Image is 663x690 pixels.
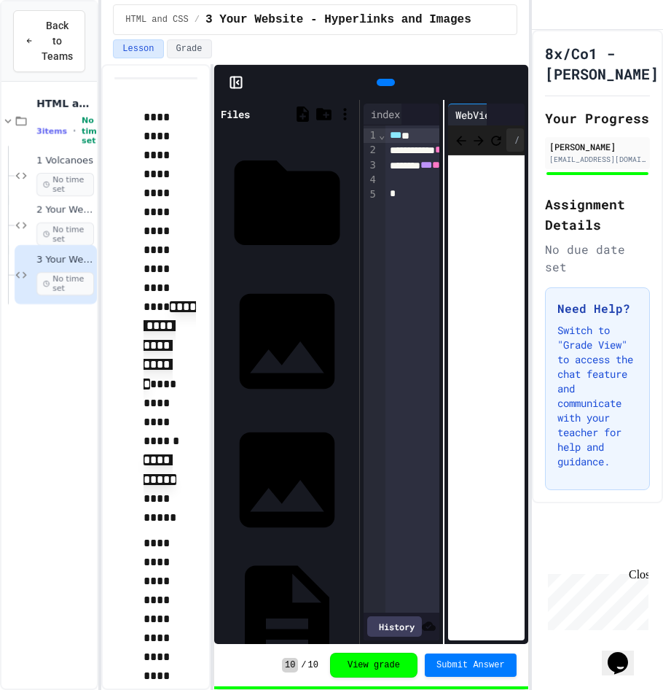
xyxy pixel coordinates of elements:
span: Back to Teams [42,18,73,64]
h3: Need Help? [557,300,637,317]
iframe: chat widget [602,632,648,675]
div: 1 [364,128,378,143]
span: Submit Answer [436,659,505,671]
iframe: Web Preview [448,155,524,641]
div: / [506,128,524,152]
div: index.html [364,106,436,122]
span: 10 [308,659,318,671]
div: Files [221,106,250,122]
span: 3 Your Website - Hyperlinks and Images [36,254,94,266]
span: Back [454,131,468,149]
span: 3 items [36,126,67,136]
button: View grade [330,653,417,678]
div: 5 [364,187,378,202]
span: • [73,125,76,136]
span: 2 Your Website - Lists and Styles [36,204,94,217]
div: 3 [364,158,378,173]
span: 3 Your Website - Hyperlinks and Images [205,11,471,28]
div: 4 [364,173,378,187]
div: [PERSON_NAME] [549,140,646,153]
span: No time set [82,116,102,145]
h2: Assignment Details [545,194,650,235]
div: No due date set [545,241,650,276]
span: 1 Volcanoes [36,155,94,167]
span: No time set [36,173,94,196]
span: 10 [282,658,298,672]
div: Chat with us now!Close [6,6,101,93]
button: Lesson [113,39,163,58]
span: Forward [471,131,486,149]
span: Fold line [378,129,385,141]
div: [EMAIL_ADDRESS][DOMAIN_NAME] [549,154,646,165]
button: Grade [167,39,212,58]
button: Refresh [489,131,503,149]
span: HTML and CSS [125,14,188,26]
span: / [195,14,200,26]
span: HTML and CSS [36,97,94,110]
div: WebView [448,107,503,123]
iframe: chat widget [542,568,648,630]
p: Switch to "Grade View" to access the chat feature and communicate with your teacher for help and ... [557,323,637,469]
span: No time set [36,222,94,246]
span: No time set [36,272,94,295]
div: 2 [364,143,378,158]
span: / [301,659,306,671]
h2: Your Progress [545,108,650,128]
div: History [367,616,422,637]
h1: 8x/Co1 - [PERSON_NAME] [545,43,659,84]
